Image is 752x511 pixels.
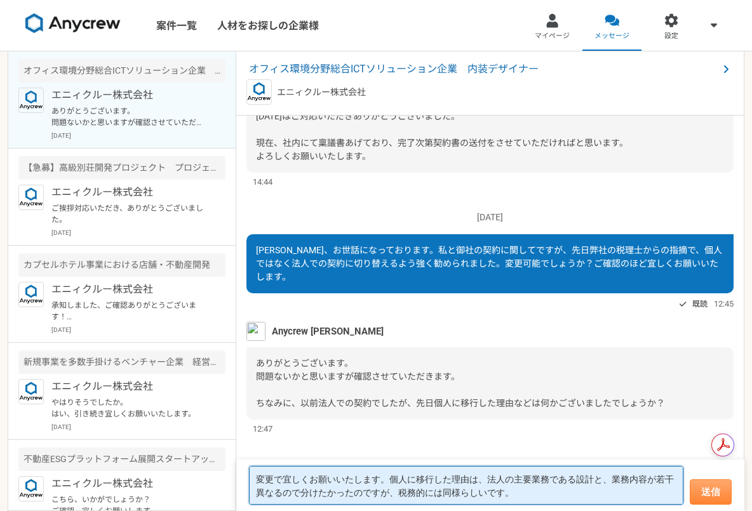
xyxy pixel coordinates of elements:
[690,479,732,505] button: 送信
[18,59,225,83] div: オフィス環境分野総合ICTソリューション企業 内装デザイナー
[714,298,734,310] span: 12:45
[51,476,208,491] p: エニィクルー株式会社
[692,296,708,312] span: 既読
[18,282,44,307] img: logo_text_blue_01.png
[18,156,225,180] div: 【急募】高級別荘開発プロジェクト プロジェクト進捗サポート（建築領域の経験者）
[18,253,225,277] div: カプセルホテル事業における店舗・不動産開発
[51,185,208,200] p: エニィクルー株式会社
[51,422,225,432] p: [DATE]
[18,185,44,210] img: logo_text_blue_01.png
[664,31,678,41] span: 設定
[51,228,225,237] p: [DATE]
[18,350,225,374] div: 新規事業を多数手掛けるベンチャー企業 経営企画室・PMO業務
[249,466,683,505] textarea: 変更で宜しくお願いいたします。個人に移行した理由は、法人の主要業務である設計と、業務内容が若干異なるので分けたかったのですが、税務的には同様らしいです。
[256,98,628,161] span: お世話になっております。 [DATE]はご対応いただきありがとうございました。 現在、社内にて稟議書あげており、完了次第契約書の送付をさせていただければと思います。 よろしくお願いいたします。
[51,325,225,335] p: [DATE]
[51,131,225,140] p: [DATE]
[246,79,272,105] img: logo_text_blue_01.png
[18,379,44,404] img: logo_text_blue_01.png
[535,31,570,41] span: マイページ
[253,176,272,188] span: 14:44
[51,202,208,225] p: ご挨拶対応いただき、ありがとうございました。
[246,322,265,341] img: S__5267474.jpg
[18,448,225,471] div: 不動産ESGプラットフォーム展開スタートアップ BizDev / 事業開発
[51,379,208,394] p: エニィクルー株式会社
[594,31,629,41] span: メッセージ
[18,476,44,501] img: logo_text_blue_01.png
[277,86,366,99] p: エニィクルー株式会社
[51,282,208,297] p: エニィクルー株式会社
[18,88,44,113] img: logo_text_blue_01.png
[51,397,208,420] p: やはりそうでしたか。 はい、引き続き宜しくお願いいたします。
[249,62,718,77] span: オフィス環境分野総合ICTソリューション企業 内装デザイナー
[253,423,272,435] span: 12:47
[272,324,384,338] span: Anycrew [PERSON_NAME]
[51,105,208,128] p: ありがとうございます。 問題ないかと思いますが確認させていただきます。 ちなみに、以前法人での契約でしたが、先日個人に移行した理由などは何かございましたでしょうか？
[25,13,121,34] img: 8DqYSo04kwAAAAASUVORK5CYII=
[51,300,208,322] p: 承知しました、ご確認ありがとうございます！ ぜひ、また別件でご相談できればと思いますので、引き続き、宜しくお願いいたします。
[256,245,722,282] span: [PERSON_NAME]、お世話になっております。私と御社の契約に関してですが、先日弊社の税理士からの指摘で、個人ではなく法人での契約に切り替えるよう強く勧められました。変更可能でしょうか？ご...
[246,211,734,224] p: [DATE]
[51,88,208,103] p: エニィクルー株式会社
[256,358,665,408] span: ありがとうございます。 問題ないかと思いますが確認させていただきます。 ちなみに、以前法人での契約でしたが、先日個人に移行した理由などは何かございましたでしょうか？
